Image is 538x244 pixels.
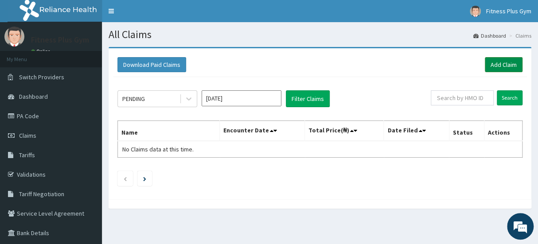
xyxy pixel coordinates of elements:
a: Add Claim [485,57,522,72]
span: Tariff Negotiation [19,190,64,198]
a: Next page [143,174,146,182]
span: Dashboard [19,93,48,101]
a: Previous page [123,174,127,182]
input: Search [497,90,522,105]
a: Online [31,48,52,54]
span: No Claims data at this time. [122,145,194,153]
button: Filter Claims [286,90,330,107]
div: PENDING [122,94,145,103]
button: Download Paid Claims [117,57,186,72]
a: Dashboard [473,32,506,39]
span: Switch Providers [19,73,64,81]
span: Claims [19,132,36,139]
h1: All Claims [109,29,531,40]
th: Date Filed [384,121,449,141]
img: User Image [470,6,481,17]
span: Fitness Plus Gym [486,7,531,15]
span: Tariffs [19,151,35,159]
img: User Image [4,27,24,46]
input: Select Month and Year [202,90,281,106]
p: Fitness Plus Gym [31,36,89,44]
th: Name [118,121,220,141]
input: Search by HMO ID [431,90,494,105]
li: Claims [507,32,531,39]
th: Status [449,121,484,141]
th: Total Price(₦) [305,121,384,141]
th: Actions [484,121,522,141]
th: Encounter Date [220,121,305,141]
